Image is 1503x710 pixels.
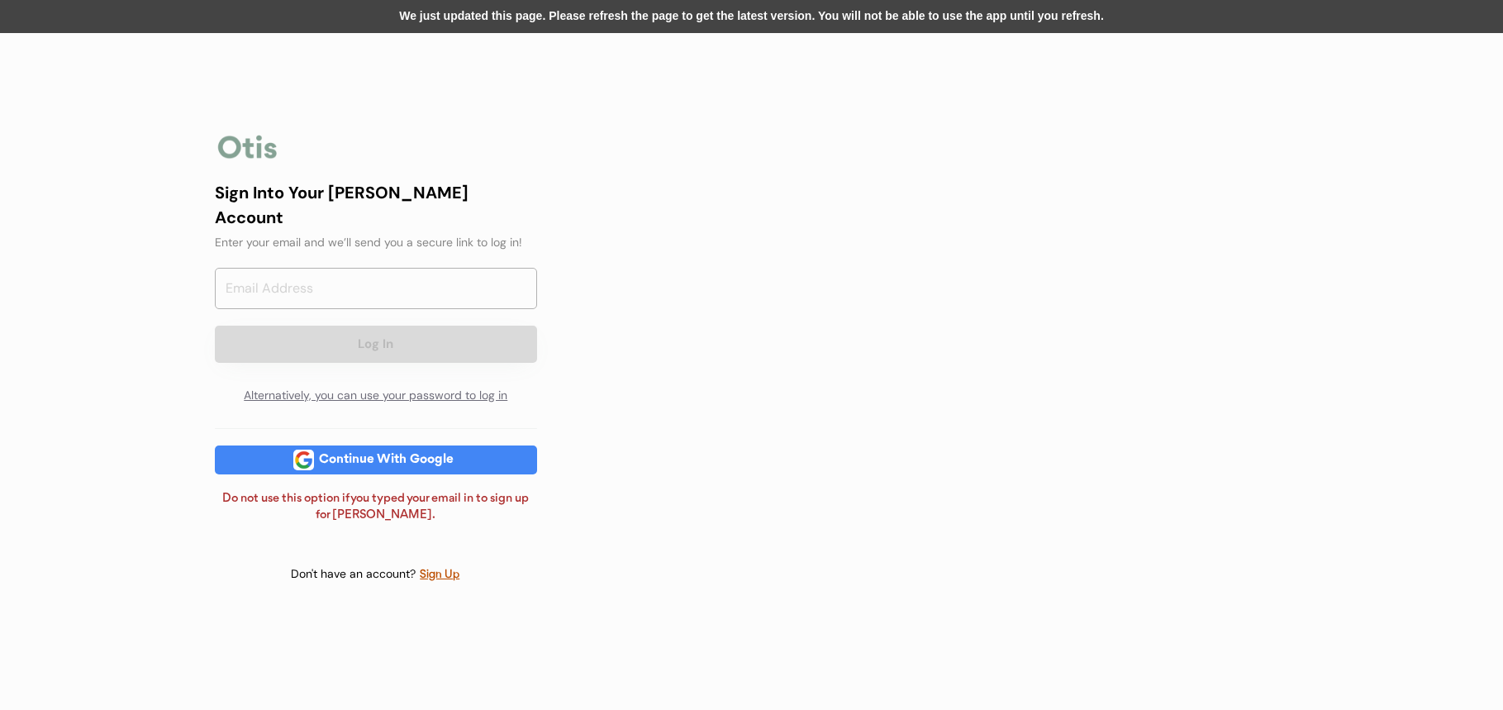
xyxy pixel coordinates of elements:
div: Don't have an account? [291,566,419,583]
div: Continue With Google [314,454,459,466]
div: Sign Up [419,565,460,584]
div: Sign Into Your [PERSON_NAME] Account [215,180,537,230]
input: Email Address [215,268,537,309]
div: Alternatively, you can use your password to log in [215,379,537,412]
div: Do not use this option if you typed your email in to sign up for [PERSON_NAME]. [215,491,537,523]
button: Log In [215,326,537,363]
div: Enter your email and we’ll send you a secure link to log in! [215,234,537,251]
